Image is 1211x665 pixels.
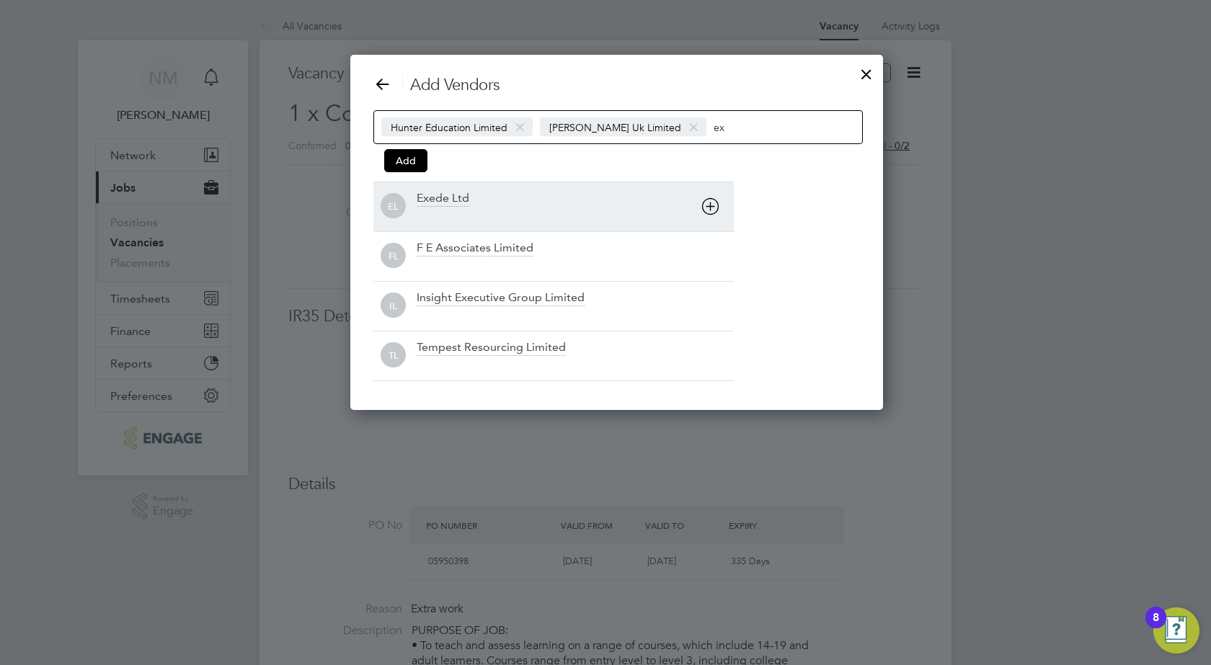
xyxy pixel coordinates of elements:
[417,290,585,306] div: Insight Executive Group Limited
[381,244,406,269] span: FL
[714,117,804,136] input: Search vendors...
[373,75,860,96] h3: Add Vendors
[540,117,706,136] span: [PERSON_NAME] Uk Limited
[1153,617,1159,636] div: 8
[381,343,406,368] span: TL
[381,194,406,219] span: EL
[417,191,469,207] div: Exede Ltd
[384,149,427,172] button: Add
[381,117,533,136] span: Hunter Education Limited
[417,340,566,356] div: Tempest Resourcing Limited
[417,241,533,256] div: F E Associates Limited
[1153,607,1199,653] button: Open Resource Center, 8 new notifications
[381,293,406,318] span: IL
